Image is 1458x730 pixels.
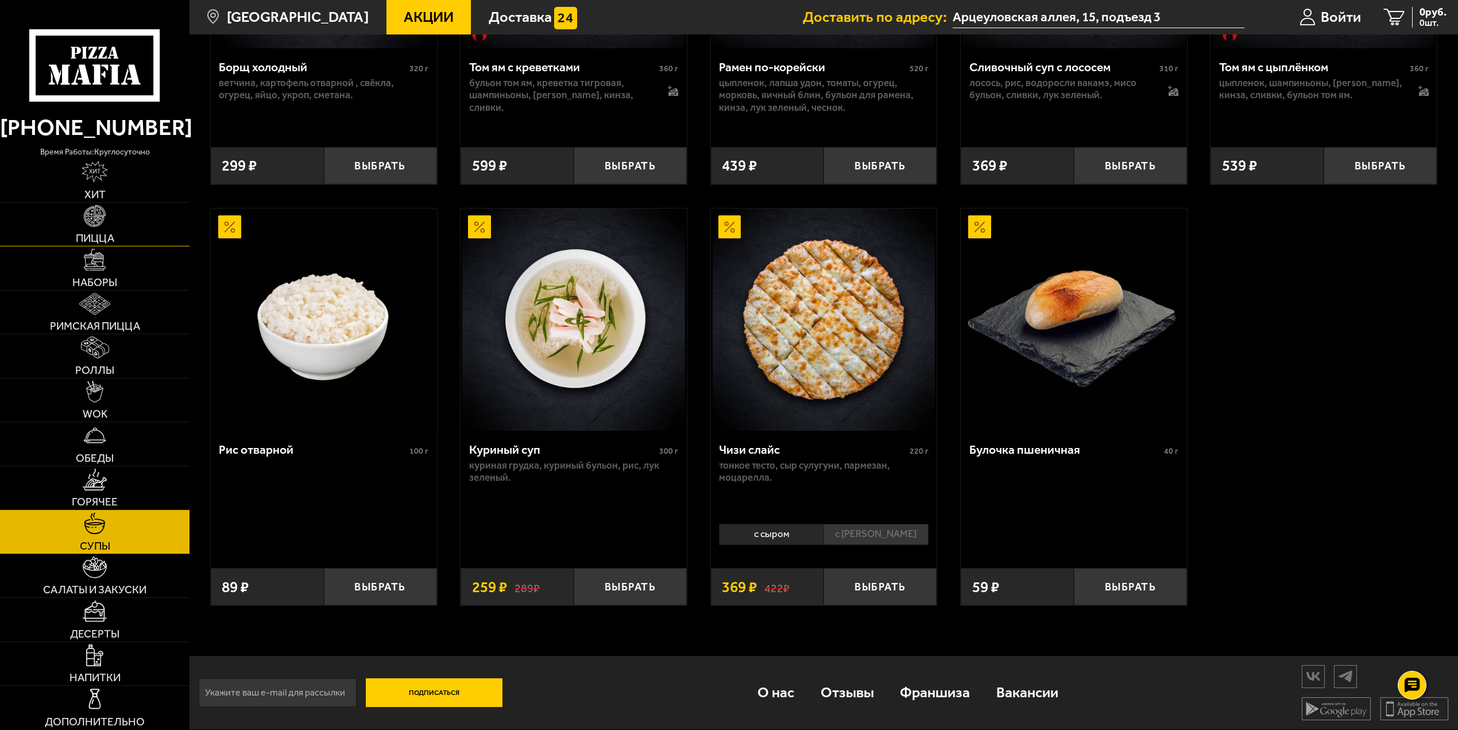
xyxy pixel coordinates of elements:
[324,568,437,605] button: Выбрать
[76,233,114,244] span: Пицца
[953,7,1244,28] span: Санкт-Петербург, Арцеуловская аллея, 15, подъезд 3
[719,60,907,74] div: Рамен по-корейски
[659,446,678,456] span: 300 г
[469,442,657,457] div: Куриный суп
[1335,666,1356,686] img: tg
[1222,158,1257,173] span: 539 ₽
[75,365,114,376] span: Роллы
[969,60,1157,74] div: Сливочный суп с лососем
[515,580,540,594] s: 289 ₽
[72,496,118,507] span: Горячее
[823,524,929,545] li: с [PERSON_NAME]
[84,189,106,200] span: Хит
[823,568,937,605] button: Выбрать
[983,668,1072,717] a: Вакансии
[222,158,257,173] span: 299 ₽
[222,580,249,594] span: 89 ₽
[1219,77,1403,101] p: цыпленок, шампиньоны, [PERSON_NAME], кинза, сливки, бульон том ям.
[80,540,110,551] span: Супы
[711,518,937,557] div: 0
[962,208,1185,431] img: Булочка пшеничная
[469,60,657,74] div: Том ям с креветками
[366,678,502,707] button: Подписаться
[719,524,823,545] li: с сыром
[722,580,757,594] span: 369 ₽
[1324,147,1437,184] button: Выбрать
[199,678,357,707] input: Укажите ваш e-mail для рассылки
[462,208,684,431] img: Куриный суп
[910,64,929,74] span: 520 г
[803,10,953,24] span: Доставить по адресу:
[72,277,117,288] span: Наборы
[218,215,241,238] img: Акционный
[554,7,577,30] img: 15daf4d41897b9f0e9f617042186c801.svg
[468,215,491,238] img: Акционный
[574,568,687,605] button: Выбрать
[324,147,437,184] button: Выбрать
[1219,60,1407,74] div: Том ям с цыплёнком
[910,446,929,456] span: 220 г
[70,628,119,639] span: Десерты
[50,320,140,331] span: Римская пицца
[469,459,679,484] p: куриная грудка, куриный бульон, рис, лук зеленый.
[489,10,552,24] span: Доставка
[659,64,678,74] span: 360 г
[887,668,984,717] a: Франшиза
[574,147,687,184] button: Выбрать
[968,215,991,238] img: Акционный
[764,580,790,594] s: 422 ₽
[711,208,937,431] a: АкционныйЧизи слайс
[69,672,121,683] span: Напитки
[823,147,937,184] button: Выбрать
[227,10,369,24] span: [GEOGRAPHIC_DATA]
[219,442,407,457] div: Рис отварной
[972,158,1007,173] span: 369 ₽
[404,10,454,24] span: Акции
[1074,147,1187,184] button: Выбрать
[472,158,507,173] span: 599 ₽
[719,77,929,113] p: цыпленок, лапша удон, томаты, огурец, морковь, яичный блин, бульон для рамена, кинза, лук зеленый...
[807,668,887,717] a: Отзывы
[472,580,507,594] span: 259 ₽
[719,459,929,484] p: тонкое тесто, сыр сулугуни, пармезан, моцарелла.
[1420,18,1447,28] span: 0 шт.
[719,442,907,457] div: Чизи слайс
[211,208,437,431] a: АкционныйРис отварной
[1159,64,1178,74] span: 310 г
[1074,568,1187,605] button: Выбрать
[219,60,407,74] div: Борщ холодный
[713,208,935,431] img: Чизи слайс
[45,716,145,727] span: Дополнительно
[953,7,1244,28] input: Ваш адрес доставки
[83,408,107,419] span: WOK
[219,77,428,101] p: ветчина, картофель отварной , свёкла, огурец, яйцо, укроп, сметана.
[969,442,1162,457] div: Булочка пшеничная
[972,580,999,594] span: 59 ₽
[212,208,435,431] img: Рис отварной
[409,64,428,74] span: 320 г
[43,584,146,595] span: Салаты и закуски
[1164,446,1178,456] span: 40 г
[409,446,428,456] span: 100 г
[969,77,1153,101] p: лосось, рис, водоросли вакамэ, мисо бульон, сливки, лук зеленый.
[961,208,1187,431] a: АкционныйБулочка пшеничная
[461,208,687,431] a: АкционныйКуриный суп
[1302,666,1324,686] img: vk
[76,453,114,464] span: Обеды
[1321,10,1361,24] span: Войти
[722,158,757,173] span: 439 ₽
[744,668,807,717] a: О нас
[1410,64,1429,74] span: 360 г
[1420,7,1447,18] span: 0 руб.
[469,77,653,113] p: бульон том ям, креветка тигровая, шампиньоны, [PERSON_NAME], кинза, сливки.
[718,215,741,238] img: Акционный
